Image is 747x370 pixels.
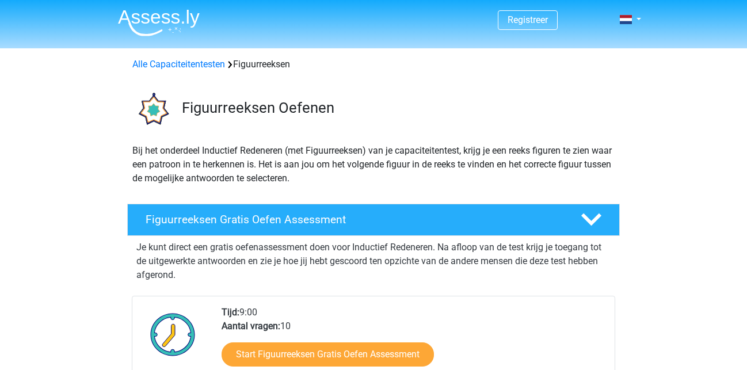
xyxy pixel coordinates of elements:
a: Figuurreeksen Gratis Oefen Assessment [123,204,624,236]
img: Klok [144,306,202,363]
a: Alle Capaciteitentesten [132,59,225,70]
h4: Figuurreeksen Gratis Oefen Assessment [146,213,562,226]
b: Tijd: [222,307,239,318]
p: Bij het onderdeel Inductief Redeneren (met Figuurreeksen) van je capaciteitentest, krijg je een r... [132,144,615,185]
img: figuurreeksen [128,85,177,134]
h3: Figuurreeksen Oefenen [182,99,611,117]
a: Start Figuurreeksen Gratis Oefen Assessment [222,342,434,367]
p: Je kunt direct een gratis oefenassessment doen voor Inductief Redeneren. Na afloop van de test kr... [136,241,611,282]
img: Assessly [118,9,200,36]
a: Registreer [508,14,548,25]
b: Aantal vragen: [222,321,280,331]
div: Figuurreeksen [128,58,619,71]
